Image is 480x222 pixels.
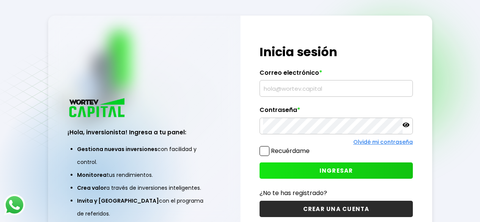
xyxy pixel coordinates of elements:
li: tus rendimientos. [77,168,211,181]
label: Recuérdame [271,146,310,155]
span: INGRESAR [319,167,353,175]
label: Contraseña [260,106,413,118]
h1: Inicia sesión [260,43,413,61]
p: ¿No te has registrado? [260,188,413,198]
span: Crea valor [77,184,106,192]
span: Invita y [GEOGRAPHIC_DATA] [77,197,159,205]
a: ¿No te has registrado?CREAR UNA CUENTA [260,188,413,217]
span: Monitorea [77,171,107,179]
button: INGRESAR [260,162,413,179]
label: Correo electrónico [260,69,413,80]
li: con el programa de referidos. [77,194,211,220]
li: a través de inversiones inteligentes. [77,181,211,194]
a: Olvidé mi contraseña [353,138,413,146]
input: hola@wortev.capital [263,80,409,96]
h3: ¡Hola, inversionista! Ingresa a tu panel: [68,128,221,137]
img: logo_wortev_capital [68,97,127,120]
li: con facilidad y control. [77,143,211,168]
button: CREAR UNA CUENTA [260,201,413,217]
img: logos_whatsapp-icon.242b2217.svg [4,194,25,216]
span: Gestiona nuevas inversiones [77,145,157,153]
